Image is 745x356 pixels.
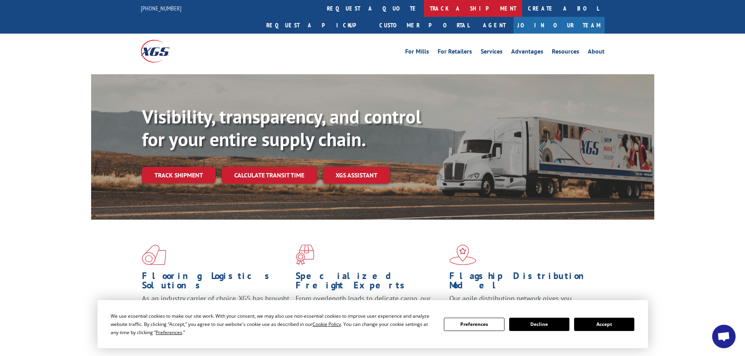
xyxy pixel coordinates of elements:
[552,48,579,57] a: Resources
[444,318,504,331] button: Preferences
[323,167,390,184] a: XGS ASSISTANT
[449,294,593,312] span: Our agile distribution network gives you nationwide inventory management on demand.
[509,318,569,331] button: Decline
[574,318,634,331] button: Accept
[449,271,597,294] h1: Flagship Distribution Model
[142,294,289,322] span: As an industry carrier of choice, XGS has brought innovation and dedication to flooring logistics...
[97,300,648,348] div: Cookie Consent Prompt
[142,104,421,151] b: Visibility, transparency, and control for your entire supply chain.
[260,17,373,34] a: Request a pickup
[712,325,736,348] div: Open chat
[475,17,513,34] a: Agent
[438,48,472,57] a: For Retailers
[481,48,503,57] a: Services
[141,4,181,12] a: [PHONE_NUMBER]
[405,48,429,57] a: For Mills
[142,271,290,294] h1: Flooring Logistics Solutions
[312,321,341,327] span: Cookie Policy
[222,167,317,184] a: Calculate transit time
[373,17,475,34] a: Customer Portal
[513,17,605,34] a: Join Our Team
[449,245,476,265] img: xgs-icon-flagship-distribution-model-red
[511,48,543,57] a: Advantages
[296,294,443,329] p: From overlength loads to delicate cargo, our experienced staff knows the best way to move your fr...
[142,245,166,265] img: xgs-icon-total-supply-chain-intelligence-red
[142,167,215,183] a: Track shipment
[296,245,314,265] img: xgs-icon-focused-on-flooring-red
[156,329,182,336] span: Preferences
[296,271,443,294] h1: Specialized Freight Experts
[588,48,605,57] a: About
[111,312,434,336] div: We use essential cookies to make our site work. With your consent, we may also use non-essential ...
